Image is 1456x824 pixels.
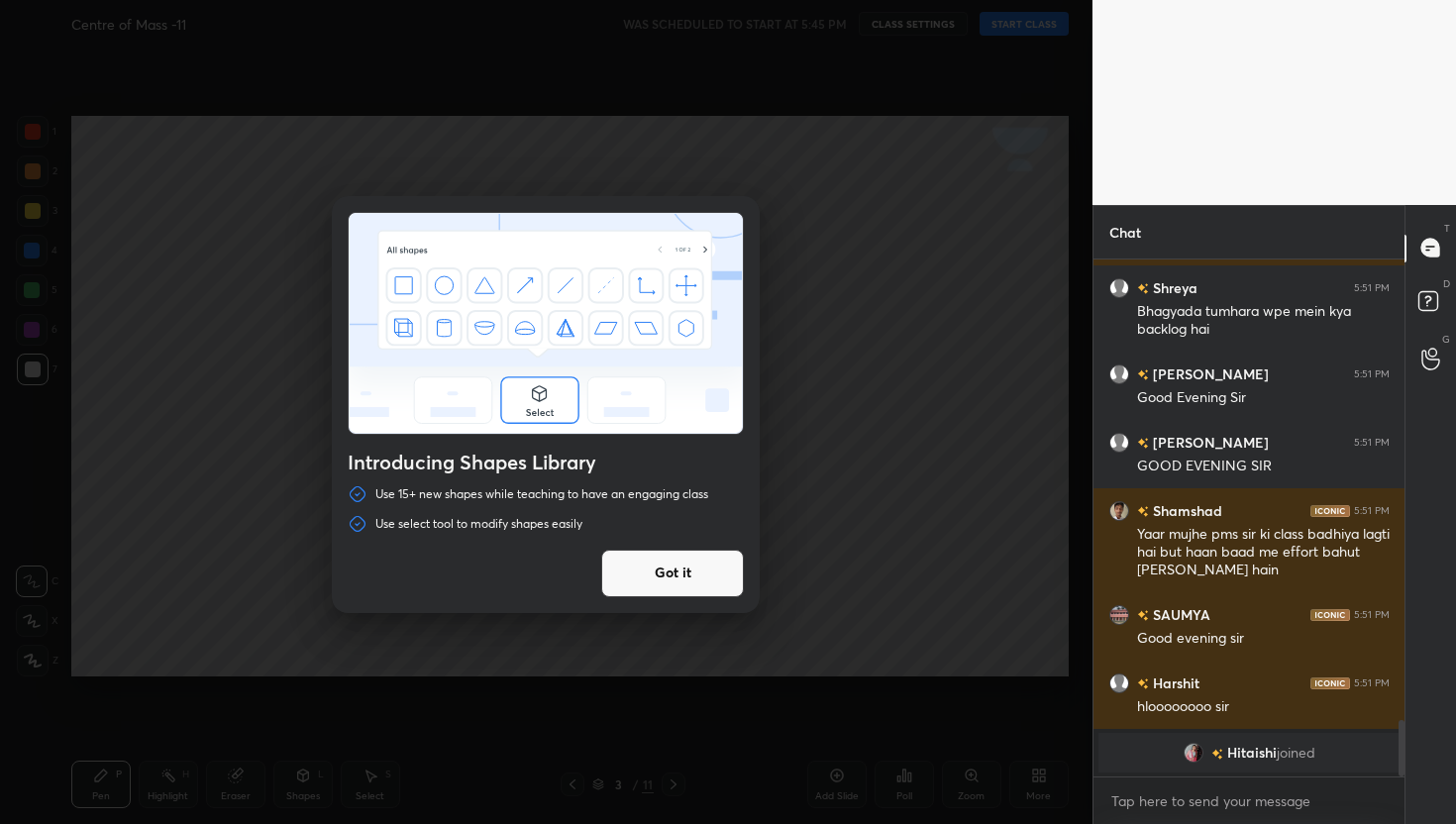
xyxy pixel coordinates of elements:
[1109,432,1129,452] img: default.png
[1109,672,1129,692] img: default.png
[1109,500,1129,520] img: 60089d477caf4eecae6b5872d93fa15e.jpg
[1109,363,1129,383] img: default.png
[1093,259,1405,776] div: grid
[1137,697,1390,717] div: hloooooooo sir
[1109,604,1129,624] img: 4f22f9d8f4704e06ba9393841885f17c.66829917_3
[1149,363,1269,384] h6: [PERSON_NAME]
[1137,610,1149,621] img: no-rating-badge.077c3623.svg
[1211,748,1223,759] img: no-rating-badge.077c3623.svg
[1137,438,1149,449] img: no-rating-badge.077c3623.svg
[1277,745,1315,761] span: joined
[1354,504,1390,516] div: 5:51 PM
[1184,743,1203,763] img: 50aadab863c94b5da0a1e0fad6f4e7d8.jpg
[1444,221,1450,236] p: T
[1354,676,1390,688] div: 5:51 PM
[1149,432,1269,453] h6: [PERSON_NAME]
[1354,281,1390,293] div: 5:51 PM
[1354,608,1390,620] div: 5:51 PM
[1443,276,1450,291] p: D
[1442,332,1450,347] p: G
[1137,525,1390,580] div: Yaar mujhe pms sir ki class badhiya lagti hai but haan baad me effort bahut [PERSON_NAME] hain
[375,516,582,532] p: Use select tool to modify shapes easily
[1149,277,1197,298] h6: Shreya
[1149,672,1199,693] h6: Harshit
[601,550,744,597] button: Got it
[1137,629,1390,649] div: Good evening sir
[1354,367,1390,379] div: 5:51 PM
[375,486,708,502] p: Use 15+ new shapes while teaching to have an engaging class
[1149,604,1210,625] h6: SAUMYA
[1137,283,1149,294] img: no-rating-badge.077c3623.svg
[1137,302,1390,340] div: Bhagyada tumhara wpe mein kya backlog hai
[1149,500,1222,521] h6: Shamshad
[1137,457,1390,476] div: GOOD EVENING SIR
[1310,608,1350,620] img: iconic-dark.1390631f.png
[1109,277,1129,297] img: default.png
[1137,388,1390,408] div: Good Evening Sir
[1137,369,1149,380] img: no-rating-badge.077c3623.svg
[348,451,744,474] h4: Introducing Shapes Library
[349,213,743,434] img: shapes-walkthrough.70ba7d5a.svg
[1093,206,1157,258] p: Chat
[1310,504,1350,516] img: iconic-dark.1390631f.png
[1227,745,1277,761] span: Hitaishi
[1354,436,1390,448] div: 5:51 PM
[1137,678,1149,689] img: no-rating-badge.077c3623.svg
[1310,676,1350,688] img: iconic-dark.1390631f.png
[1137,506,1149,517] img: no-rating-badge.077c3623.svg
